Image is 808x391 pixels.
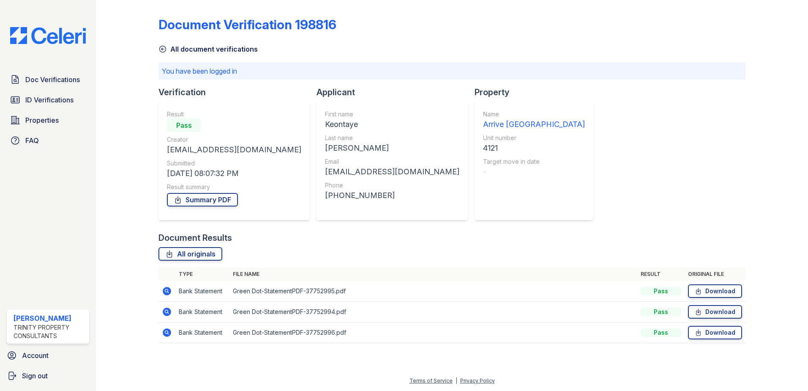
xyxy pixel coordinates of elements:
td: Bank Statement [175,302,229,322]
div: Result summary [167,183,301,191]
th: File name [229,267,637,281]
a: ID Verifications [7,91,89,108]
div: Pass [641,287,681,295]
td: Bank Statement [175,281,229,302]
div: [PHONE_NUMBER] [325,190,459,201]
td: Green Dot-StatementPDF-37752996.pdf [229,322,637,343]
div: [PERSON_NAME] [325,142,459,154]
a: Download [688,284,742,298]
span: Doc Verifications [25,74,80,85]
div: Pass [641,308,681,316]
span: Properties [25,115,59,125]
div: Unit number [483,134,585,142]
div: Name [483,110,585,118]
div: Submitted [167,159,301,168]
a: Properties [7,112,89,129]
div: Creator [167,135,301,144]
div: Trinity Property Consultants [14,323,86,340]
div: Applicant [317,86,475,98]
a: Name Arrive [GEOGRAPHIC_DATA] [483,110,585,130]
a: Download [688,326,742,339]
div: Keontaye [325,118,459,130]
td: Green Dot-StatementPDF-37752995.pdf [229,281,637,302]
a: Privacy Policy [460,377,495,384]
div: Document Verification 198816 [158,17,336,32]
div: Phone [325,181,459,190]
span: Sign out [22,371,48,381]
a: Doc Verifications [7,71,89,88]
div: Verification [158,86,317,98]
p: You have been logged in [162,66,742,76]
th: Result [637,267,685,281]
div: Last name [325,134,459,142]
span: Account [22,350,49,361]
a: Account [3,347,93,364]
th: Original file [685,267,745,281]
div: Email [325,157,459,166]
span: FAQ [25,135,39,146]
div: Property [475,86,600,98]
a: All originals [158,247,222,261]
div: [PERSON_NAME] [14,313,86,323]
td: Green Dot-StatementPDF-37752994.pdf [229,302,637,322]
div: - [483,166,585,178]
div: | [456,377,457,384]
div: Pass [167,118,201,132]
div: [EMAIL_ADDRESS][DOMAIN_NAME] [167,144,301,156]
div: Arrive [GEOGRAPHIC_DATA] [483,118,585,130]
div: [DATE] 08:07:32 PM [167,168,301,179]
iframe: chat widget [773,357,800,383]
div: First name [325,110,459,118]
a: Sign out [3,367,93,384]
div: Result [167,110,301,118]
td: Bank Statement [175,322,229,343]
a: FAQ [7,132,89,149]
div: 4121 [483,142,585,154]
span: ID Verifications [25,95,74,105]
th: Type [175,267,229,281]
img: CE_Logo_Blue-a8612792a0a2168367f1c8372b55b34899dd931a85d93a1a3d3e32e68fde9ad4.png [3,27,93,44]
div: Document Results [158,232,232,244]
a: All document verifications [158,44,258,54]
div: Target move in date [483,157,585,166]
a: Summary PDF [167,193,238,207]
a: Download [688,305,742,319]
div: [EMAIL_ADDRESS][DOMAIN_NAME] [325,166,459,178]
div: Pass [641,328,681,337]
a: Terms of Service [409,377,453,384]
